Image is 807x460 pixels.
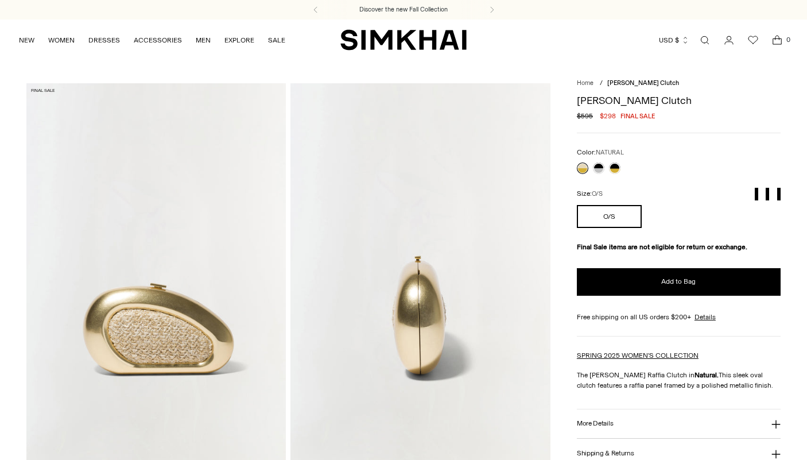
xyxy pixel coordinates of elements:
h1: [PERSON_NAME] Clutch [577,95,781,106]
a: WOMEN [48,28,75,53]
s: $595 [577,111,593,121]
div: Free shipping on all US orders $200+ [577,312,781,322]
span: [PERSON_NAME] Clutch [607,79,679,87]
nav: breadcrumbs [577,79,781,88]
span: Add to Bag [661,277,696,287]
a: MEN [196,28,211,53]
a: SALE [268,28,285,53]
a: Open search modal [693,29,716,52]
p: The [PERSON_NAME] Raffia Clutch in This sleek oval clutch features a raffia panel framed by a pol... [577,370,781,391]
a: EXPLORE [224,28,254,53]
a: Details [695,312,716,322]
button: USD $ [659,28,689,53]
a: ACCESSORIES [134,28,182,53]
a: Wishlist [742,29,765,52]
span: 0 [783,34,793,45]
span: O/S [592,190,603,198]
strong: Final Sale items are not eligible for return or exchange. [577,243,747,251]
a: Home [577,79,593,87]
button: O/S [577,205,642,228]
a: Go to the account page [717,29,740,52]
label: Color: [577,147,624,158]
a: SPRING 2025 WOMEN'S COLLECTION [577,351,699,360]
strong: Natural. [695,371,719,379]
a: Open cart modal [766,29,789,52]
button: Add to Bag [577,268,781,296]
a: DRESSES [88,28,120,53]
div: / [600,79,603,88]
a: SIMKHAI [340,29,467,51]
span: $298 [600,111,616,121]
h3: More Details [577,420,613,427]
button: More Details [577,409,781,439]
a: Discover the new Fall Collection [359,5,448,14]
label: Size: [577,188,603,199]
h3: Shipping & Returns [577,450,634,457]
span: NATURAL [596,149,624,156]
a: NEW [19,28,34,53]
